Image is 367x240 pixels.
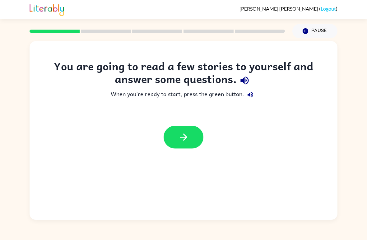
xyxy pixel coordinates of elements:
div: When you're ready to start, press the green button. [42,88,325,101]
button: Pause [292,24,337,38]
div: You are going to read a few stories to yourself and answer some questions. [42,60,325,88]
div: ( ) [239,6,337,12]
a: Logout [321,6,336,12]
span: [PERSON_NAME] [PERSON_NAME] [239,6,319,12]
img: Literably [30,2,64,16]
